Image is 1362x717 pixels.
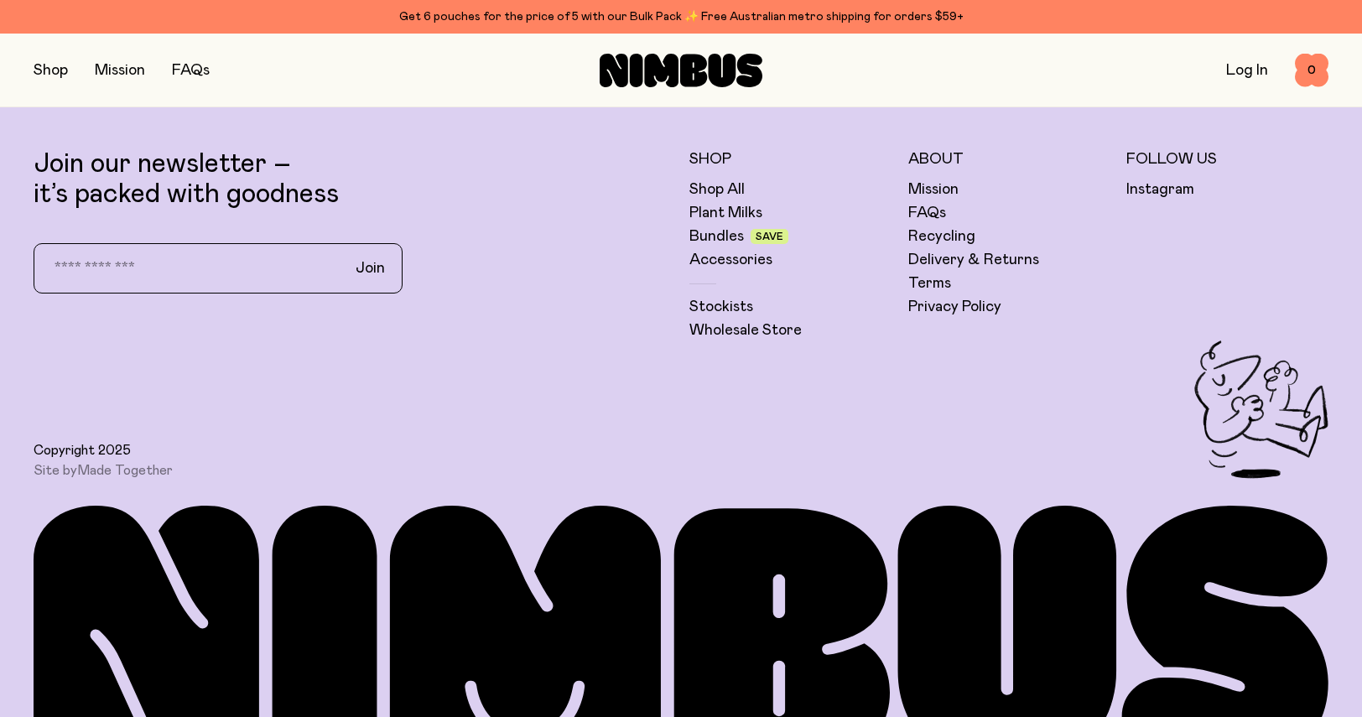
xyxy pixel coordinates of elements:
span: Copyright 2025 [34,442,131,459]
a: Shop All [689,179,745,200]
a: Log In [1226,63,1268,78]
a: Terms [908,273,951,294]
a: Accessories [689,250,772,270]
h5: About [908,149,1110,169]
h5: Follow Us [1126,149,1328,169]
a: Bundles [689,226,744,247]
div: Get 6 pouches for the price of 5 with our Bulk Pack ✨ Free Australian metro shipping for orders $59+ [34,7,1328,27]
a: FAQs [172,63,210,78]
a: Stockists [689,297,753,317]
span: Save [756,231,783,242]
a: Delivery & Returns [908,250,1039,270]
a: FAQs [908,203,946,223]
a: Mission [908,179,959,200]
a: Wholesale Store [689,320,802,340]
a: Recycling [908,226,975,247]
a: Mission [95,63,145,78]
a: Made Together [77,464,173,477]
h5: Shop [689,149,892,169]
button: Join [342,251,398,286]
p: Join our newsletter – it’s packed with goodness [34,149,673,210]
a: Plant Milks [689,203,762,223]
span: Join [356,258,385,278]
span: Site by [34,462,173,479]
button: 0 [1295,54,1328,87]
a: Instagram [1126,179,1194,200]
a: Privacy Policy [908,297,1001,317]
